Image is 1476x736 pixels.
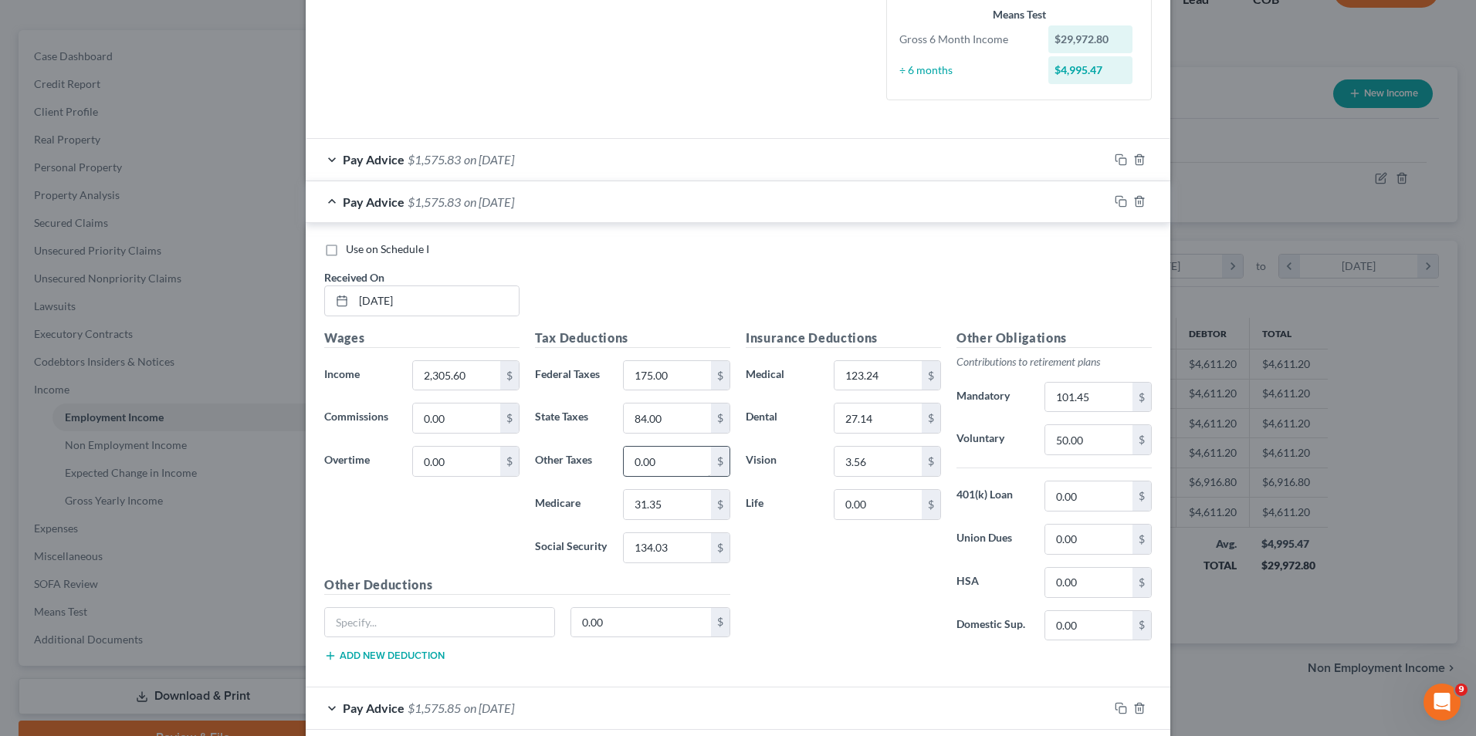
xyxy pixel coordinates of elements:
[624,361,711,390] input: 0.00
[711,447,730,476] div: $
[1455,684,1468,696] span: 9
[571,608,712,637] input: 0.00
[922,361,940,390] div: $
[949,424,1037,455] label: Voluntary
[408,701,461,715] span: $1,575.85
[527,403,615,434] label: State Taxes
[324,329,520,348] h5: Wages
[738,489,826,520] label: Life
[535,329,730,348] h5: Tax Deductions
[834,403,922,433] input: 0.00
[464,194,514,209] span: on [DATE]
[413,447,500,476] input: 0.00
[1132,481,1151,511] div: $
[711,533,730,562] div: $
[1045,481,1132,511] input: 0.00
[527,446,615,477] label: Other Taxes
[1132,525,1151,554] div: $
[922,490,940,519] div: $
[324,271,384,284] span: Received On
[1045,425,1132,454] input: 0.00
[949,382,1037,413] label: Mandatory
[899,7,1139,22] div: Means Test
[624,533,711,562] input: 0.00
[408,152,461,167] span: $1,575.83
[892,62,1041,78] div: ÷ 6 months
[464,152,514,167] span: on [DATE]
[624,490,711,519] input: 0.00
[922,403,940,433] div: $
[413,361,500,390] input: 0.00
[624,447,711,476] input: 0.00
[500,447,519,476] div: $
[527,489,615,520] label: Medicare
[1132,425,1151,454] div: $
[834,447,922,476] input: 0.00
[711,403,730,433] div: $
[1132,611,1151,640] div: $
[325,608,554,637] input: Specify...
[1045,525,1132,554] input: 0.00
[1132,568,1151,597] div: $
[956,329,1152,348] h5: Other Obligations
[464,701,514,715] span: on [DATE]
[1045,383,1132,412] input: 0.00
[834,361,922,390] input: 0.00
[949,481,1037,511] label: 401(k) Loan
[317,446,405,477] label: Overtime
[834,490,922,519] input: 0.00
[343,152,405,167] span: Pay Advice
[738,446,826,477] label: Vision
[1048,56,1133,84] div: $4,995.47
[354,286,519,316] input: MM/DD/YYYY
[500,403,519,433] div: $
[738,360,826,391] label: Medical
[738,403,826,434] label: Dental
[1048,25,1133,53] div: $29,972.80
[892,32,1041,47] div: Gross 6 Month Income
[922,447,940,476] div: $
[408,194,461,209] span: $1,575.83
[343,194,405,209] span: Pay Advice
[527,532,615,563] label: Social Security
[413,403,500,433] input: 0.00
[711,361,730,390] div: $
[343,701,405,715] span: Pay Advice
[324,367,360,380] span: Income
[624,403,711,433] input: 0.00
[956,354,1152,370] p: Contributions to retirement plans
[317,403,405,434] label: Commissions
[324,576,730,595] h5: Other Deductions
[324,650,445,662] button: Add new deduction
[527,360,615,391] label: Federal Taxes
[746,329,941,348] h5: Insurance Deductions
[711,608,730,637] div: $
[949,610,1037,641] label: Domestic Sup.
[346,242,429,255] span: Use on Schedule I
[711,490,730,519] div: $
[1424,684,1461,721] iframe: Intercom live chat
[500,361,519,390] div: $
[1045,611,1132,640] input: 0.00
[1132,383,1151,412] div: $
[949,524,1037,555] label: Union Dues
[949,567,1037,598] label: HSA
[1045,568,1132,597] input: 0.00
